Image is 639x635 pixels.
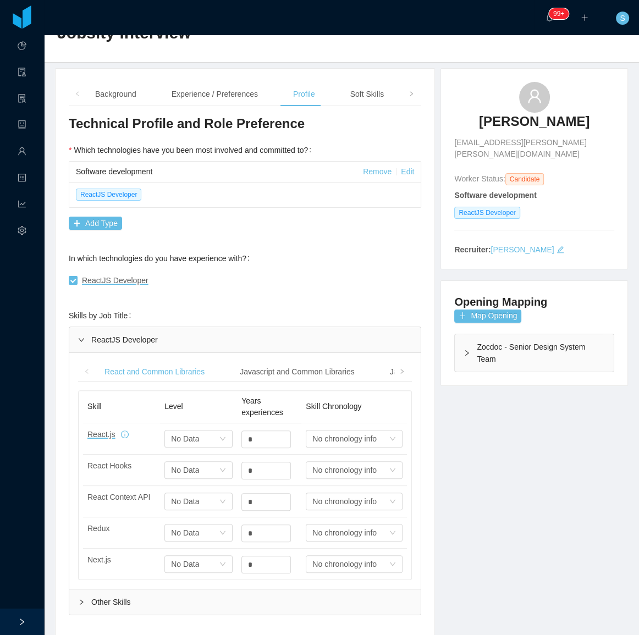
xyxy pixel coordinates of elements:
[18,62,26,85] a: icon: audit
[389,435,396,443] i: icon: down
[464,350,470,356] i: icon: right
[96,362,213,382] div: React and Common Libraries
[312,462,377,478] div: No chronology info
[409,91,414,97] i: icon: right
[527,89,542,104] i: icon: user
[454,174,505,183] span: Worker Status:
[389,561,396,568] i: icon: down
[454,294,547,310] h4: Opening Mapping
[306,402,361,411] span: Skill Chronology
[69,327,421,352] div: ReactJS Developer
[399,369,405,374] i: icon: right
[87,493,150,501] span: React Context API
[231,362,363,382] div: Javascript and Common Libraries
[69,311,135,320] label: Skills by Job Title
[219,498,226,506] i: icon: down
[219,467,226,474] i: icon: down
[18,114,26,137] a: icon: robot
[87,430,115,439] span: React.js
[171,430,199,447] div: No Data
[581,14,588,21] i: icon: plus
[381,362,460,382] div: Javascript Testing
[164,402,183,411] span: Level
[18,141,26,164] a: icon: user
[454,207,520,219] span: ReactJS Developer
[389,529,396,537] i: icon: down
[69,217,122,230] button: icon: plusAdd Type
[363,167,392,176] a: Remove
[401,167,414,176] a: Edit
[546,14,553,21] i: icon: bell
[505,173,544,185] span: Candidate
[312,556,377,572] div: No chronology info
[219,561,226,568] i: icon: down
[121,430,129,438] i: icon: info-circle
[479,113,590,137] a: [PERSON_NAME]
[76,162,363,182] div: Software development
[241,396,283,417] span: Years experiences
[163,82,267,107] div: Experience / Preferences
[82,276,148,285] span: ReactJS Developer
[284,82,324,107] div: Profile
[18,167,26,190] a: icon: profile
[389,498,396,506] i: icon: down
[69,254,254,263] label: In which technologies do you have experience with?
[18,89,26,111] i: icon: solution
[171,493,199,510] div: No Data
[84,369,90,374] i: icon: left
[557,246,564,253] i: icon: edit
[312,493,377,510] div: No chronology info
[454,137,614,160] span: [EMAIL_ADDRESS][PERSON_NAME][PERSON_NAME][DOMAIN_NAME]
[171,556,199,572] div: No Data
[454,191,536,200] strong: Software development
[78,336,85,343] i: icon: right
[219,529,226,537] i: icon: down
[219,435,226,443] i: icon: down
[389,467,396,474] i: icon: down
[87,402,102,411] span: Skill
[454,310,521,323] button: icon: plusMap Opening
[312,430,377,447] div: No chronology info
[171,462,199,478] div: No Data
[620,12,625,25] span: S
[312,524,377,541] div: No chronology info
[171,524,199,541] div: No Data
[69,589,421,615] div: Other Skills
[69,115,421,132] h3: Technical Profile and Role Preference
[455,334,614,372] div: icon: rightZocdoc - Senior Design System Team
[454,245,491,254] strong: Recruiter:
[479,113,590,130] h3: [PERSON_NAME]
[86,82,145,107] div: Background
[18,35,26,58] a: icon: pie-chart
[78,599,85,605] i: icon: right
[549,8,569,19] sup: 1209
[75,91,80,97] i: icon: left
[341,82,393,107] div: Soft Skills
[18,195,26,217] i: icon: line-chart
[69,146,316,154] label: Which technologies have you been most involved and committed to?
[87,555,111,564] span: Next.js
[491,245,554,254] a: [PERSON_NAME]
[87,524,109,533] span: Redux
[76,189,141,201] span: ReactJS Developer
[87,461,131,470] span: React Hooks
[18,221,26,243] i: icon: setting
